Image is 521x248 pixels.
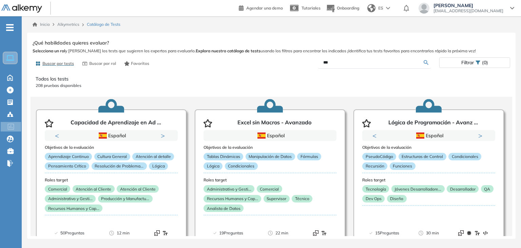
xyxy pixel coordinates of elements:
p: Fórmulas [297,153,321,160]
p: Administrativo y Gesti... [204,185,254,193]
div: Español [386,132,471,139]
p: Atención al detalle [132,153,174,160]
p: Condicionales [225,162,258,170]
span: [EMAIL_ADDRESS][DOMAIN_NAME] [433,8,503,14]
p: Comercial [45,185,70,193]
span: 50 Preguntas [60,230,84,236]
span: Agendar una demo [246,5,283,11]
img: ESP [99,132,107,139]
p: Atención al Cliente [73,185,115,193]
span: y [PERSON_NAME] los tests que sugieren los expertos para evaluarlo. usando los filtros para encon... [33,48,510,54]
h3: Roles target [204,178,336,182]
p: Condicionales [448,153,481,160]
p: Técnico [292,195,312,202]
span: Tutoriales [302,5,321,11]
p: Analista de Datos [204,205,244,212]
button: Onboarding [326,1,359,16]
p: Lógica [204,162,223,170]
button: Buscar por rol [79,58,119,69]
p: Manipulación de Datos [246,153,295,160]
p: Todos los tests [36,75,507,83]
p: Funciones [390,162,416,170]
span: 12 min [117,230,130,236]
p: Tecnología [362,185,389,193]
button: Buscar por tests [33,58,77,69]
p: Atención al Cliente [117,185,159,193]
p: Pensamiento Crítico [45,162,89,170]
span: 19 Preguntas [219,230,243,236]
img: Format test logo [466,230,472,236]
span: Buscar por rol [89,60,116,67]
a: Agendar una demo [239,3,283,12]
img: Format test logo [483,230,488,236]
p: Capacidad de Aprendizaje en Ad ... [71,119,161,127]
p: Recursos Humanos y Cap... [45,205,102,212]
p: Tablas Dinámicas [204,153,243,160]
p: Comercial [257,185,282,193]
p: Resolución de Problema... [92,162,147,170]
span: Filtrar [461,58,474,68]
img: Logo [1,4,42,13]
p: Supervisor [264,195,290,202]
span: ¿Qué habilidades quieres evaluar? [33,39,109,47]
img: ESP [257,132,266,139]
div: Español [228,132,313,139]
span: (0) [482,58,488,68]
a: Inicio [33,21,50,28]
span: Onboarding [337,5,359,11]
button: Previous [372,132,379,139]
img: Format test logo [475,230,480,236]
p: Excel sin Macros - Avanzado [237,119,311,127]
button: Previous [55,132,62,139]
h3: Roles target [45,178,178,182]
img: Format test logo [458,230,464,236]
p: Lógica [149,162,168,170]
h3: Roles target [362,178,495,182]
img: arrow [386,7,390,10]
span: 15 Preguntas [375,230,399,236]
span: Alkymetrics [57,22,79,27]
p: Producción y Manufactu... [98,195,153,202]
h3: Objetivos de la evaluación [362,145,495,150]
img: ESP [416,132,424,139]
p: PseudoCódigo [362,153,396,160]
p: Recursión [362,162,387,170]
h3: Objetivos de la evaluación [204,145,336,150]
p: Recursos Humanos y Cap... [204,195,261,202]
img: Format test logo [162,230,168,236]
span: Catálogo de Tests [87,21,120,28]
div: Español [69,132,154,139]
b: Selecciona un rol [33,48,65,53]
p: QA [481,185,494,193]
img: Format test logo [321,230,327,236]
span: Favoritos [131,60,149,67]
p: Estructuras de Control [399,153,446,160]
span: 22 min [275,230,288,236]
p: Diseño [387,195,407,202]
img: world [367,4,375,12]
p: Cultura General [94,153,130,160]
button: 2 [114,141,119,142]
p: Dev Ops [362,195,385,202]
p: Aprendizaje Continuo [45,153,92,160]
span: [PERSON_NAME] [433,3,503,8]
button: Next [478,132,485,139]
button: 1 [421,141,429,142]
p: 208 pruebas disponibles [36,83,507,89]
button: 2 [431,141,437,142]
p: Administrativo y Gesti... [45,195,96,202]
p: Desarrollador [447,185,479,193]
button: 1 [103,141,111,142]
p: Lógica de Programación - Avanz ... [388,119,478,127]
button: Next [161,132,168,139]
i: - [6,27,14,28]
span: ES [378,5,383,11]
img: Format test logo [154,230,160,236]
img: Format test logo [313,230,319,236]
span: Buscar por tests [42,60,74,67]
button: Favoritos [121,58,152,69]
b: Explora nuestro catálogo de tests [196,48,260,53]
p: Jóvenes Desarrolladore... [391,185,445,193]
span: 30 min [426,230,439,236]
h3: Objetivos de la evaluación [45,145,178,150]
